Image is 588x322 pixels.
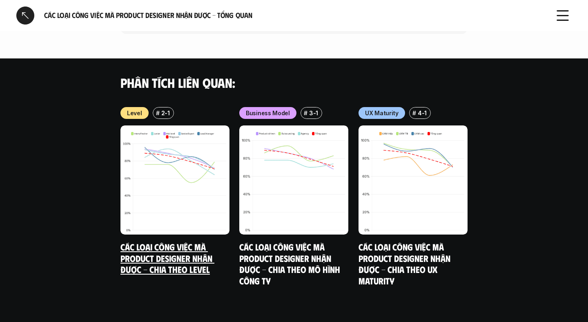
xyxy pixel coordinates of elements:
p: Business Model [246,109,290,117]
h6: # [304,110,307,116]
p: 3-1 [309,109,318,117]
a: Các loại công việc mà Product Designer nhận được - Chia theo Level [120,241,214,275]
h4: Phân tích liên quan: [120,75,468,90]
a: Các loại công việc mà Product Designer nhận được - Chia theo mô hình công ty [239,241,342,286]
p: Level [127,109,142,117]
h6: # [412,110,416,116]
h6: Các loại công việc mà Product Designer nhận được - Tổng quan [44,11,544,20]
p: 2-1 [161,109,170,117]
p: 4-1 [418,109,427,117]
h6: # [156,110,160,116]
a: Các loại công việc mà Product Designer nhận được - Chia theo UX Maturity [359,241,452,286]
p: UX Maturity [365,109,399,117]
